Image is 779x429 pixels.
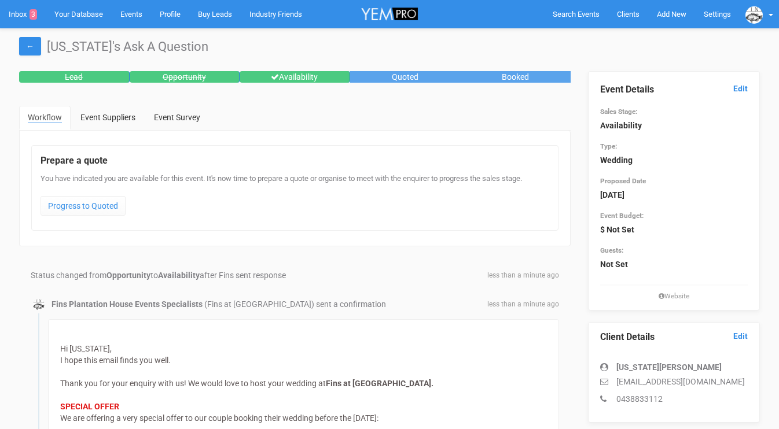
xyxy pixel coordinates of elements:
[19,37,41,56] a: ←
[72,106,144,129] a: Event Suppliers
[617,10,640,19] span: Clients
[600,225,634,234] strong: $ Not Set
[460,71,571,83] div: Booked
[240,71,350,83] div: Availability
[600,393,748,405] p: 0438833112
[19,71,130,83] div: Lead
[19,40,760,54] h1: [US_STATE]'s Ask A Question
[600,190,624,199] strong: [DATE]
[553,10,600,19] span: Search Events
[60,379,326,388] span: Thank you for your enquiry with us! We would love to host your wedding at
[145,106,209,129] a: Event Survey
[130,71,240,83] div: Opportunity
[350,71,461,83] div: Quoted
[600,212,644,220] small: Event Budget:
[600,156,633,165] strong: Wedding
[19,106,71,130] a: Workflow
[600,121,642,130] strong: Availability
[41,196,126,216] a: Progress to Quoted
[733,83,748,94] a: Edit
[657,10,686,19] span: Add New
[60,402,119,411] strong: SPECIAL OFFER
[600,108,637,116] small: Sales Stage:
[30,9,37,20] span: 3
[31,271,286,280] span: Status changed from to after Fins sent response
[600,291,748,301] small: Website
[600,177,646,185] small: Proposed Date
[41,173,549,221] div: You have indicated you are available for this event. It's now time to prepare a quote or organise...
[487,299,559,309] span: less than a minute ago
[52,299,203,309] strong: Fins Plantation House Events Specialists
[41,154,549,168] legend: Prepare a quote
[158,271,200,280] strong: Availability
[326,379,433,388] strong: Fins at [GEOGRAPHIC_DATA].
[600,331,748,344] legend: Client Details
[60,413,379,423] span: We are offering a very special offer to our couple booking their wedding before the [DATE]:
[487,271,559,280] span: less than a minute ago
[60,344,112,353] span: Hi [US_STATE],
[600,83,748,97] legend: Event Details
[33,299,45,310] img: data
[745,6,763,24] img: data
[600,246,623,254] small: Guests:
[600,142,617,150] small: Type:
[600,260,628,269] strong: Not Set
[733,331,748,342] a: Edit
[60,356,171,365] span: I hope this email finds you well.
[106,271,150,280] strong: Opportunity
[600,376,748,387] p: [EMAIL_ADDRESS][DOMAIN_NAME]
[204,299,386,309] span: (Fins at [GEOGRAPHIC_DATA]) sent a confirmation
[616,363,722,372] strong: [US_STATE][PERSON_NAME]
